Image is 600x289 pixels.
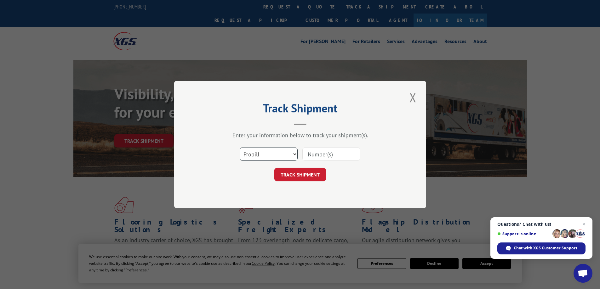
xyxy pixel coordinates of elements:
[574,264,592,283] a: Open chat
[497,231,550,236] span: Support is online
[497,222,586,227] span: Questions? Chat with us!
[497,242,586,254] span: Chat with XGS Customer Support
[274,168,326,181] button: TRACK SHIPMENT
[206,104,395,116] h2: Track Shipment
[514,245,577,251] span: Chat with XGS Customer Support
[302,147,360,161] input: Number(s)
[408,89,418,106] button: Close modal
[206,131,395,139] div: Enter your information below to track your shipment(s).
